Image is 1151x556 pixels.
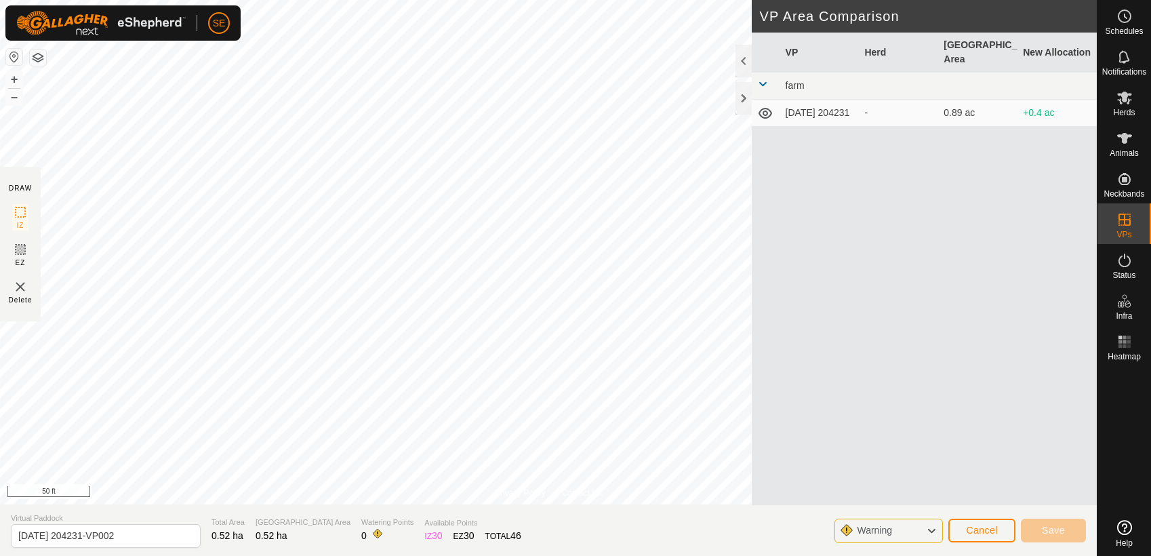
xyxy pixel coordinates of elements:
[6,89,22,105] button: –
[510,530,521,541] span: 46
[1102,68,1146,76] span: Notifications
[1042,525,1065,536] span: Save
[256,517,350,528] span: [GEOGRAPHIC_DATA] Area
[1021,519,1086,542] button: Save
[453,529,474,543] div: EZ
[948,519,1015,542] button: Cancel
[1097,515,1151,553] a: Help
[464,530,474,541] span: 30
[562,487,602,499] a: Contact Us
[6,71,22,87] button: +
[780,100,860,127] td: [DATE] 204231
[256,530,287,541] span: 0.52 ha
[864,106,933,120] div: -
[424,517,521,529] span: Available Points
[361,517,413,528] span: Watering Points
[760,8,1097,24] h2: VP Area Comparison
[780,33,860,73] th: VP
[1113,108,1135,117] span: Herds
[938,100,1017,127] td: 0.89 ac
[1116,231,1131,239] span: VPs
[1112,271,1135,279] span: Status
[211,530,243,541] span: 0.52 ha
[857,525,892,536] span: Warning
[17,220,24,231] span: IZ
[16,11,186,35] img: Gallagher Logo
[1104,190,1144,198] span: Neckbands
[485,529,521,543] div: TOTAL
[859,33,938,73] th: Herd
[424,529,442,543] div: IZ
[6,49,22,65] button: Reset Map
[966,525,998,536] span: Cancel
[1108,353,1141,361] span: Heatmap
[786,80,805,91] span: farm
[938,33,1017,73] th: [GEOGRAPHIC_DATA] Area
[11,513,201,524] span: Virtual Paddock
[1017,33,1097,73] th: New Allocation
[432,530,443,541] span: 30
[1017,100,1097,127] td: +0.4 ac
[30,49,46,66] button: Map Layers
[1105,27,1143,35] span: Schedules
[1110,149,1139,157] span: Animals
[1116,539,1133,547] span: Help
[1116,312,1132,320] span: Infra
[361,530,367,541] span: 0
[213,16,226,31] span: SE
[16,258,26,268] span: EZ
[12,279,28,295] img: VP
[9,295,33,305] span: Delete
[9,183,32,193] div: DRAW
[211,517,245,528] span: Total Area
[495,487,546,499] a: Privacy Policy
